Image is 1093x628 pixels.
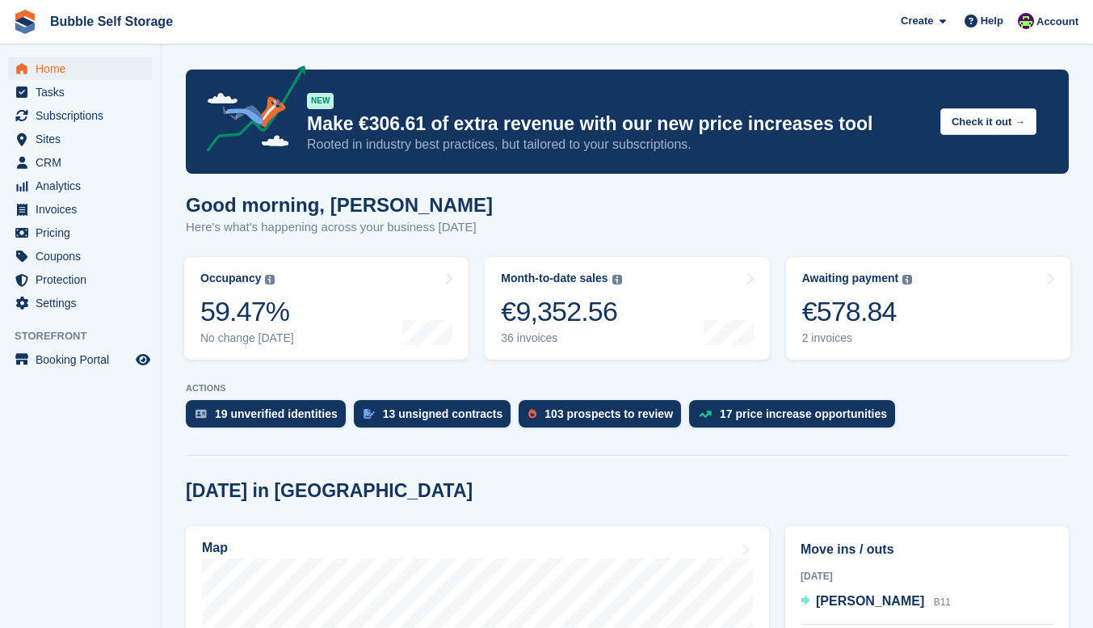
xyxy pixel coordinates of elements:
a: menu [8,245,153,268]
div: 2 invoices [802,331,913,345]
span: Sites [36,128,132,150]
div: 19 unverified identities [215,407,338,420]
a: Awaiting payment €578.84 2 invoices [786,257,1070,360]
div: No change [DATE] [200,331,294,345]
a: 17 price increase opportunities [689,400,903,436]
span: CRM [36,151,132,174]
a: Bubble Self Storage [44,8,179,35]
div: Month-to-date sales [501,272,607,285]
a: menu [8,104,153,127]
a: 103 prospects to review [519,400,689,436]
span: Coupons [36,245,132,268]
h2: Move ins / outs [801,540,1053,559]
div: 59.47% [200,295,294,328]
a: menu [8,198,153,221]
img: stora-icon-8386f47178a22dfd0bd8f6a31ec36ba5ce8667c1dd55bd0f319d3a0aa187defe.svg [13,10,37,34]
div: Occupancy [200,272,261,285]
a: Occupancy 59.47% No change [DATE] [184,257,469,360]
img: price-adjustments-announcement-icon-8257ccfd72463d97f412b2fc003d46551f7dbcb40ab6d574587a9cd5c0d94... [193,65,306,158]
p: Here's what's happening across your business [DATE] [186,218,493,237]
a: Month-to-date sales €9,352.56 36 invoices [485,257,769,360]
img: Tom Gilmore [1018,13,1034,29]
a: menu [8,348,153,371]
h2: Map [202,541,228,555]
img: contract_signature_icon-13c848040528278c33f63329250d36e43548de30e8caae1d1a13099fd9432cc5.svg [364,409,375,419]
h1: Good morning, [PERSON_NAME] [186,194,493,216]
a: menu [8,268,153,291]
button: Check it out → [940,108,1036,135]
p: Rooted in industry best practices, but tailored to your subscriptions. [307,136,927,154]
span: Create [901,13,933,29]
span: Subscriptions [36,104,132,127]
img: icon-info-grey-7440780725fd019a000dd9b08b2336e03edf1995a4989e88bcd33f0948082b44.svg [902,275,912,284]
div: 13 unsigned contracts [383,407,503,420]
span: Booking Portal [36,348,132,371]
div: 17 price increase opportunities [720,407,887,420]
span: Pricing [36,221,132,244]
a: menu [8,81,153,103]
a: menu [8,57,153,80]
a: menu [8,292,153,314]
span: Help [981,13,1003,29]
span: [PERSON_NAME] [816,594,924,608]
div: 103 prospects to review [544,407,673,420]
a: Preview store [133,350,153,369]
img: icon-info-grey-7440780725fd019a000dd9b08b2336e03edf1995a4989e88bcd33f0948082b44.svg [265,275,275,284]
h2: [DATE] in [GEOGRAPHIC_DATA] [186,480,473,502]
p: Make €306.61 of extra revenue with our new price increases tool [307,112,927,136]
span: Account [1036,14,1078,30]
div: 36 invoices [501,331,621,345]
span: Invoices [36,198,132,221]
a: menu [8,175,153,197]
div: NEW [307,93,334,109]
p: ACTIONS [186,383,1069,394]
div: [DATE] [801,569,1053,584]
span: Protection [36,268,132,291]
div: Awaiting payment [802,272,899,285]
a: menu [8,221,153,244]
img: icon-info-grey-7440780725fd019a000dd9b08b2336e03edf1995a4989e88bcd33f0948082b44.svg [612,275,622,284]
a: [PERSON_NAME] B11 [801,592,951,613]
img: price_increase_opportunities-93ffe204e8149a01c8c9dc8f82e8f89637d9d84a8eef4429ea346261dce0b2c0.svg [699,411,712,418]
a: 13 unsigned contracts [354,400,519,436]
img: prospect-51fa495bee0391a8d652442698ab0144808aea92771e9ea1ae160a38d050c398.svg [528,409,536,419]
span: Home [36,57,132,80]
span: Storefront [15,328,161,344]
span: Tasks [36,81,132,103]
a: menu [8,128,153,150]
a: menu [8,151,153,174]
span: B11 [934,596,951,608]
img: verify_identity-adf6edd0f0f0b5bbfe63781bf79b02c33cf7c696d77639b501bdc392416b5a36.svg [195,409,207,419]
a: 19 unverified identities [186,400,354,436]
span: Analytics [36,175,132,197]
span: Settings [36,292,132,314]
div: €9,352.56 [501,295,621,328]
div: €578.84 [802,295,913,328]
